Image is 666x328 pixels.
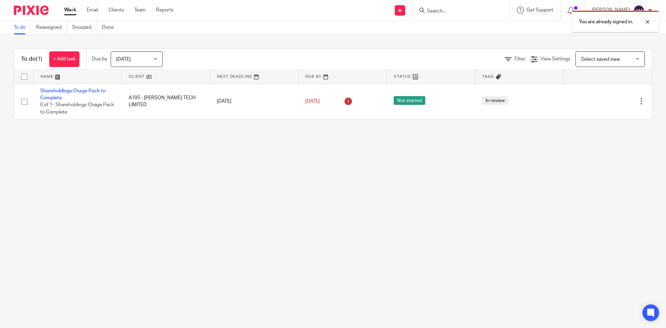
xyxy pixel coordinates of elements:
[134,7,146,14] a: Team
[581,57,620,62] span: Select saved view
[579,18,633,25] p: You are already signed in.
[156,7,173,14] a: Reports
[36,56,42,62] span: (1)
[514,57,526,61] span: Filter
[109,7,124,14] a: Clients
[540,57,570,61] span: View Settings
[102,21,119,34] a: Done
[633,5,644,16] img: svg%3E
[49,51,79,67] a: + Add task
[40,89,105,100] a: Shareholdings Chage Pack to Complete
[482,75,494,78] span: Tags
[122,84,210,119] td: A195 - [PERSON_NAME] TECH LIMITED
[21,56,42,63] h1: To do
[482,96,508,105] span: In review
[92,56,107,62] p: Due by
[394,96,425,105] span: Not started
[14,21,31,34] a: To do
[64,7,76,14] a: Work
[72,21,97,34] a: Snoozed
[36,21,67,34] a: Reassigned
[210,84,298,119] td: [DATE]
[87,7,98,14] a: Email
[116,57,131,62] span: [DATE]
[305,99,320,104] span: [DATE]
[14,6,49,15] img: Pixie
[40,102,114,115] span: 0 of 1 · Shareholdings Chage Pack to Complete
